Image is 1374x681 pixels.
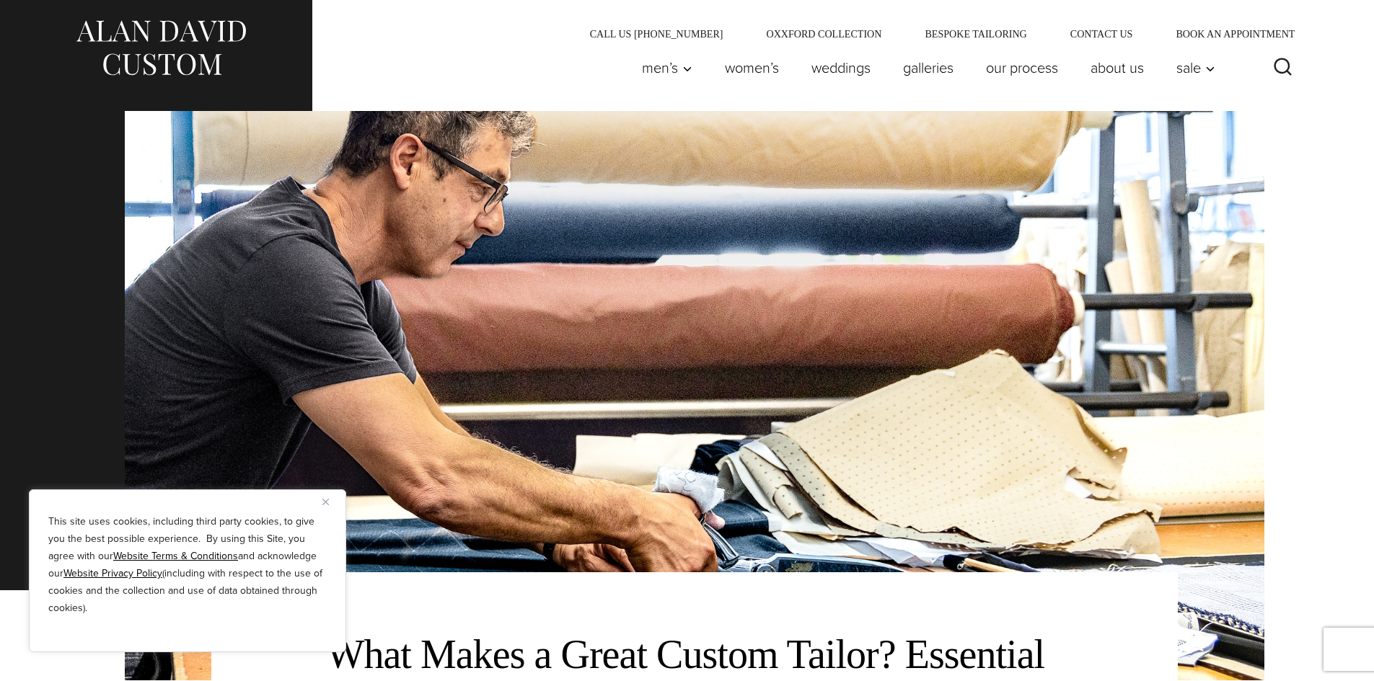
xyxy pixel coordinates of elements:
a: Bespoke Tailoring [903,29,1048,39]
a: Contact Us [1049,29,1155,39]
nav: Primary Navigation [625,53,1223,82]
a: Oxxford Collection [744,29,903,39]
p: This site uses cookies, including third party cookies, to give you the best possible experience. ... [48,513,327,617]
a: Galleries [886,53,969,82]
a: Women’s [708,53,795,82]
a: Our Process [969,53,1074,82]
a: weddings [795,53,886,82]
button: View Search Form [1266,50,1300,85]
a: About Us [1074,53,1160,82]
a: Website Terms & Conditions [113,548,238,564]
a: Website Privacy Policy [63,566,162,581]
button: Close [322,493,340,510]
img: Alan David Custom [74,16,247,80]
span: Sale [1176,61,1215,75]
a: Book an Appointment [1154,29,1300,39]
nav: Secondary Navigation [568,29,1300,39]
span: Men’s [642,61,692,75]
img: Close [322,499,329,505]
a: Call Us [PHONE_NUMBER] [568,29,745,39]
